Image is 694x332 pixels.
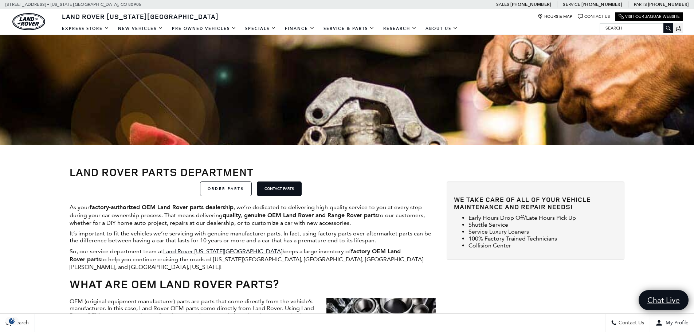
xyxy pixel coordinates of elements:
p: OEM (original equipment manufacturer) parts are parts that come directly from the vehicle’s manuf... [70,298,436,325]
a: About Us [421,22,462,35]
a: Land Rover [US_STATE][GEOGRAPHIC_DATA] [58,12,223,21]
strong: factory-authorized OEM Land Rover parts dealership [90,203,234,211]
p: As your , we’re dedicated to delivering high-quality service to you at every step during your car... [70,203,436,226]
span: Chat Live [644,295,683,305]
a: New Vehicles [114,22,168,35]
a: Land Rover [US_STATE][GEOGRAPHIC_DATA] [163,248,282,255]
img: Land Rover [12,13,45,30]
a: [PHONE_NUMBER] [510,1,551,7]
p: So, our service department team at keeps a large inventory of to help you continue cruising the r... [70,247,436,270]
img: Opt-Out Icon [4,317,20,325]
strong: quality, genuine OEM Land Rover and Range Rover parts [223,211,378,219]
a: [STREET_ADDRESS] • [US_STATE][GEOGRAPHIC_DATA], CO 80905 [5,2,141,7]
button: CONTACT PARTS [257,181,302,196]
span: Service [563,2,580,7]
nav: Main Navigation [58,22,462,35]
section: Click to Open Cookie Consent Modal [4,317,20,325]
h1: Land Rover Parts Department [70,166,625,178]
span: Parts [634,2,647,7]
li: Service Luxury Loaners [468,228,617,235]
a: ORDER PARTS [200,181,252,196]
li: Shuttle Service [468,221,617,228]
a: Chat Live [639,290,689,310]
a: Hours & Map [538,14,572,19]
strong: What Are OEM Land Rover Parts? [70,276,279,292]
strong: factory OEM Land Rover parts [70,247,401,263]
a: Visit Our Jaguar Website [619,14,680,19]
span: Land Rover [US_STATE][GEOGRAPHIC_DATA] [62,12,219,21]
a: Specials [241,22,281,35]
a: [PHONE_NUMBER] [581,1,622,7]
a: Finance [281,22,319,35]
a: Contact Us [578,14,610,19]
a: [PHONE_NUMBER] [648,1,689,7]
a: Research [379,22,421,35]
li: Collision Center [468,242,617,249]
span: Contact Us [617,320,644,326]
a: EXPRESS STORE [58,22,114,35]
span: Sales [496,2,509,7]
button: Open user profile menu [650,314,694,332]
a: Pre-Owned Vehicles [168,22,241,35]
a: Service & Parts [319,22,379,35]
a: land-rover [12,13,45,30]
li: 100% Factory Trained Technicians [468,235,617,242]
h3: We take care of all of your vehicle maintenance and repair needs! [454,196,617,211]
span: My Profile [663,320,689,326]
li: Early Hours Drop Off/Late Hours Pick Up [468,214,617,221]
input: Search [600,24,673,32]
p: It’s important to fit the vehicles we’re servicing with genuine manufacturer parts. In fact, usin... [70,230,436,244]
